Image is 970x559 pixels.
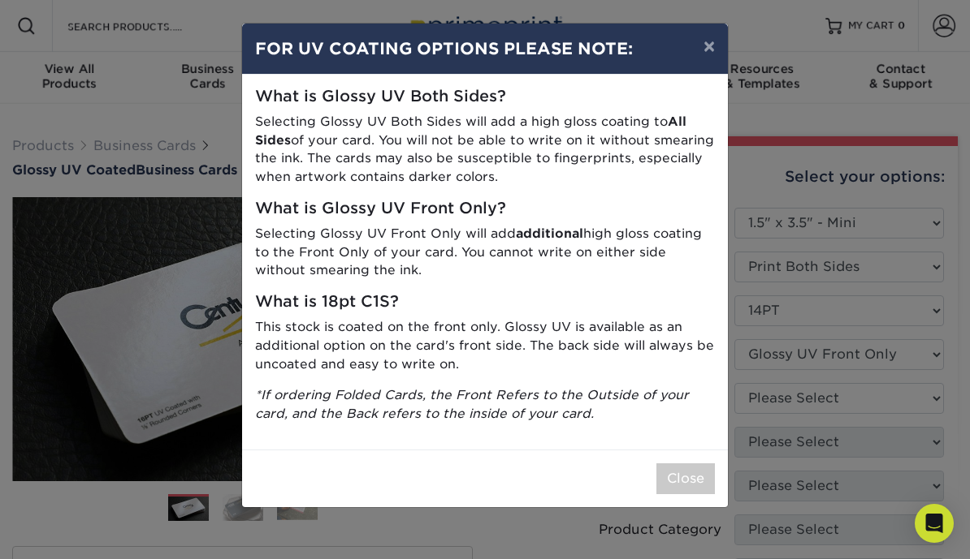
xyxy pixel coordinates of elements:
[255,37,715,61] h4: FOR UV COATING OPTIONS PLEASE NOTE:
[255,88,715,106] h5: What is Glossy UV Both Sides?
[656,463,715,494] button: Close
[255,293,715,312] h5: What is 18pt C1S?
[255,114,686,148] strong: All Sides
[691,24,728,69] button: ×
[915,504,954,543] div: Open Intercom Messenger
[516,226,583,241] strong: additional
[255,200,715,218] h5: What is Glossy UV Front Only?
[255,113,715,187] p: Selecting Glossy UV Both Sides will add a high gloss coating to of your card. You will not be abl...
[255,225,715,280] p: Selecting Glossy UV Front Only will add high gloss coating to the Front Only of your card. You ca...
[255,387,689,421] i: *If ordering Folded Cards, the Front Refers to the Outside of your card, and the Back refers to t...
[255,318,715,373] p: This stock is coated on the front only. Glossy UV is available as an additional option on the car...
